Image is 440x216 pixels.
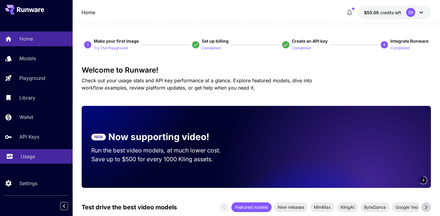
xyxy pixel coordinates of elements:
button: Completed [390,44,409,51]
span: Check out your usage stats and API key performance at a glance. Explore featured models, dive int... [82,77,312,91]
span: Make your first image [94,38,139,44]
p: Settings [19,180,37,187]
p: 4 [383,42,385,47]
div: Featured models [231,202,272,212]
div: Google Veo [392,202,422,212]
button: Try The Playground [94,44,128,51]
span: ByteDance [360,204,389,210]
span: MiniMax [310,204,334,210]
span: KlingAI [337,204,358,210]
span: 3 [422,178,424,182]
div: New releases [274,202,308,212]
div: MiniMax [310,202,334,212]
span: Google Veo [392,204,422,210]
h3: Welcome to Runware! [82,66,431,74]
span: Featured models [231,204,272,210]
p: NEW [94,134,103,140]
p: Save up to $500 for every 1000 Kling assets. [91,155,232,164]
div: KlingAI [337,202,358,212]
p: Try The Playground [94,45,128,51]
span: New releases [274,204,308,210]
p: Completed [292,45,311,51]
p: Run the best video models, at much lower cost. [91,146,232,155]
span: credits left [380,10,401,15]
a: Home [82,9,95,16]
p: 1 [87,42,89,47]
p: Wallet [19,113,33,121]
p: Models [19,55,36,62]
button: Collapse sidebar [60,202,68,210]
button: Completed [292,44,311,51]
p: API Keys [19,133,39,140]
p: Completed [202,45,220,51]
p: Usage [21,153,35,160]
p: Test drive the best video models [82,203,177,212]
div: ByteDance [360,202,389,212]
span: Create an API key [292,38,328,44]
p: Home [19,35,33,42]
p: Now supporting video! [108,130,209,144]
span: Set up billing [202,38,229,44]
p: Library [19,94,35,101]
div: Collapse sidebar [65,201,73,211]
span: Integrate Runware [390,38,429,44]
button: Completed [202,44,220,51]
p: Completed [390,45,409,51]
div: $55.05 [364,9,401,16]
span: $55.05 [364,10,380,15]
p: Playground [19,74,45,82]
button: $55.05SR [358,5,431,19]
div: SR [406,8,415,17]
nav: breadcrumb [82,9,95,16]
